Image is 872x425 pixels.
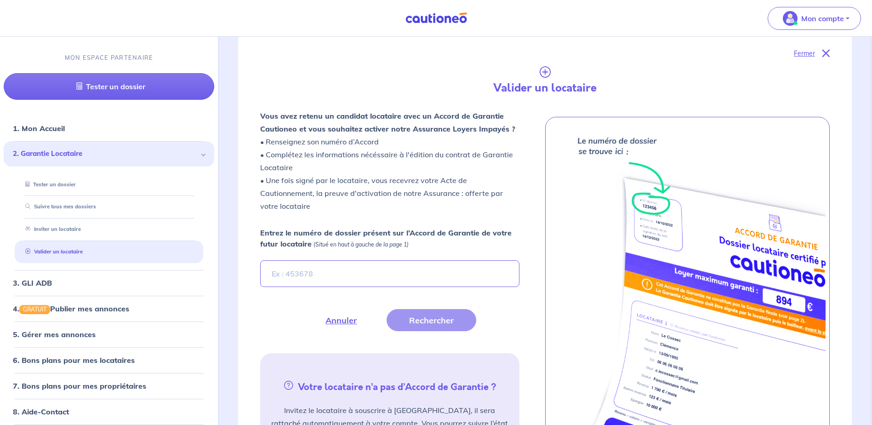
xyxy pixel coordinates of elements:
[13,356,135,365] a: 6. Bons plans pour mes locataires
[768,7,861,30] button: illu_account_valid_menu.svgMon compte
[260,228,512,248] strong: Entrez le numéro de dossier présent sur l’Accord de Garantie de votre futur locataire
[13,304,129,313] a: 4.GRATUITPublier mes annonces
[794,47,815,59] p: Fermer
[15,200,203,215] div: Suivre tous mes dossiers
[260,111,515,133] strong: Vous avez retenu un candidat locataire avec un Accord de Garantie Cautioneo et vous souhaitez act...
[402,12,471,24] img: Cautioneo
[4,142,214,167] div: 2. Garantie Locataire
[313,241,409,248] em: (Situé en haut à gauche de la page 1)
[13,381,146,391] a: 7. Bons plans pour mes propriétaires
[4,402,214,421] div: 8. Aide-Contact
[22,226,81,233] a: Inviter un locataire
[4,351,214,369] div: 6. Bons plans pour mes locataires
[65,53,154,62] p: MON ESPACE PARTENAIRE
[15,177,203,192] div: Tester un dossier
[303,309,379,331] button: Annuler
[22,248,83,255] a: Valider un locataire
[4,299,214,318] div: 4.GRATUITPublier mes annonces
[22,181,76,188] a: Tester un dossier
[264,379,515,393] h5: Votre locataire n’a pas d’Accord de Garantie ?
[4,74,214,100] a: Tester un dossier
[13,149,198,160] span: 2. Garantie Locataire
[4,120,214,138] div: 1. Mon Accueil
[13,124,65,133] a: 1. Mon Accueil
[260,260,519,287] input: Ex : 453678
[13,330,96,339] a: 5. Gérer mes annonces
[400,81,690,95] h4: Valider un locataire
[4,377,214,395] div: 7. Bons plans pour mes propriétaires
[4,325,214,344] div: 5. Gérer mes annonces
[13,278,52,287] a: 3. GLI ADB
[4,274,214,292] div: 3. GLI ADB
[22,204,96,210] a: Suivre tous mes dossiers
[13,407,69,416] a: 8. Aide-Contact
[801,13,844,24] p: Mon compte
[260,109,519,212] p: • Renseignez son numéro d’Accord • Complétez les informations nécéssaire à l'édition du contrat d...
[783,11,798,26] img: illu_account_valid_menu.svg
[15,222,203,237] div: Inviter un locataire
[15,244,203,259] div: Valider un locataire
